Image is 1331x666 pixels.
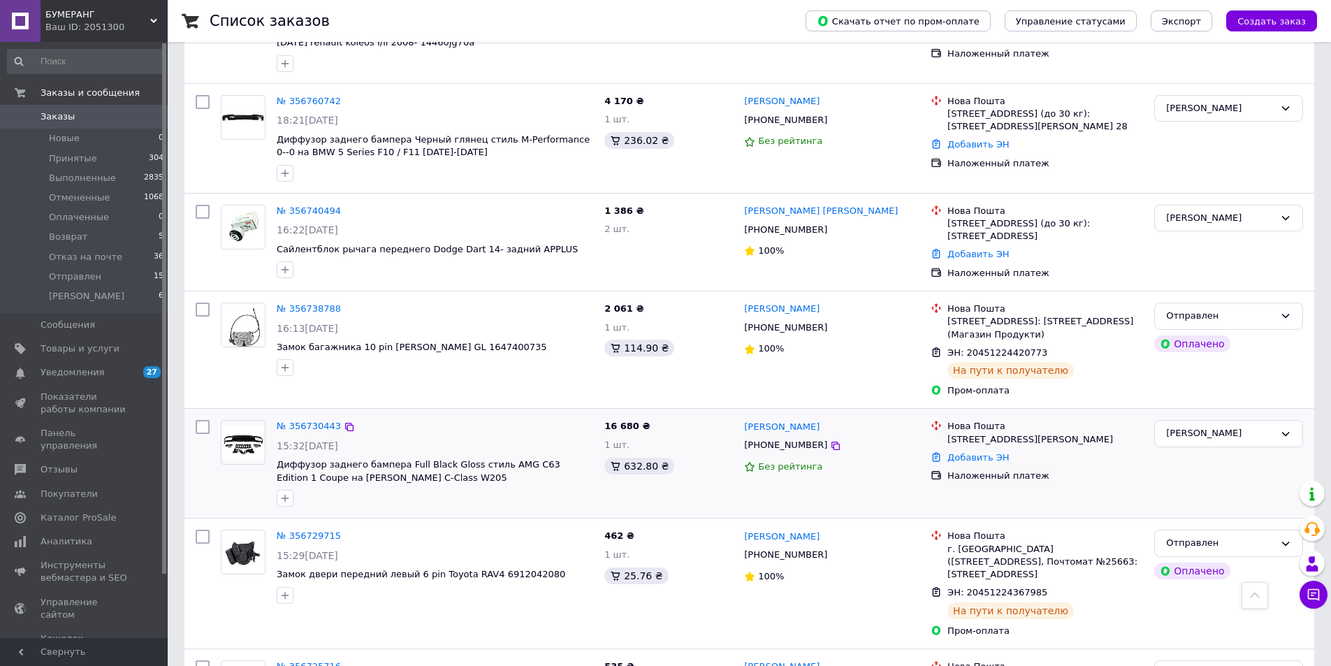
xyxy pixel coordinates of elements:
img: Фото товару [221,101,265,134]
a: [PERSON_NAME] [744,421,820,434]
div: Ваш ID: 2051300 [45,21,168,34]
div: 236.02 ₴ [604,132,674,149]
div: 632.80 ₴ [604,458,674,475]
span: [PHONE_NUMBER] [744,115,827,125]
a: Сайлентблок рычага переднего Dodge Dart 14- задний APPLUS [277,244,578,254]
span: Без рейтинга [758,136,822,146]
div: г. [GEOGRAPHIC_DATA] ([STREET_ADDRESS], Почтомат №25663: [STREET_ADDRESS] [947,543,1143,581]
a: № 356740494 [277,205,341,216]
span: Управление сайтом [41,596,129,621]
span: Инструменты вебмастера и SEO [41,559,129,584]
span: 2835 [144,172,163,184]
span: 2 шт. [604,224,630,234]
span: Выполненные [49,172,116,184]
span: 27 [143,366,161,378]
div: Отправлен [1166,309,1274,324]
span: 6 [159,290,163,303]
span: [PERSON_NAME] [49,290,124,303]
div: Согласован [1166,211,1274,226]
a: Фото товару [221,303,266,347]
span: [PHONE_NUMBER] [744,549,827,560]
div: Согласован [1166,426,1274,441]
span: Отмененные [49,191,110,204]
span: Заказы [41,110,75,123]
div: Наложенный платеж [947,470,1143,482]
a: Диффузор заднего бампера Черный глянец стиль M-Performance 0--0 на BMW 5 Series F10 / F11 [DATE]-... [277,134,590,158]
span: Отзывы [41,463,78,476]
a: [PERSON_NAME] [744,95,820,108]
span: Товары и услуги [41,342,119,355]
span: Создать заказ [1237,16,1306,27]
span: 16:13[DATE] [277,323,338,334]
a: Диффузор заднего бампера Full Black Gloss стиль AMG C63 Edition 1 Coupe на [PERSON_NAME] C-Class ... [277,459,560,483]
div: Наложенный платеж [947,267,1143,280]
span: Экспорт [1162,16,1201,27]
a: Фото товару [221,95,266,140]
div: Пром-оплата [947,625,1143,637]
div: [STREET_ADDRESS] (до 30 кг): [STREET_ADDRESS] [947,217,1143,242]
span: 2 061 ₴ [604,303,643,314]
span: Новые [49,132,80,145]
a: [PERSON_NAME] [PERSON_NAME] [744,205,898,218]
span: Сообщения [41,319,95,331]
span: 304 [149,152,163,165]
a: Фото товару [221,205,266,249]
div: Согласован [1166,101,1274,116]
div: 25.76 ₴ [604,567,668,584]
span: 462 ₴ [604,530,634,541]
span: Возврат [49,231,87,243]
div: [STREET_ADDRESS] (до 30 кг): [STREET_ADDRESS][PERSON_NAME] 28 [947,108,1143,133]
span: [PHONE_NUMBER] [744,224,827,235]
span: Заказы и сообщения [41,87,140,99]
a: № 356730443 [277,421,341,431]
span: Показатели работы компании [41,391,129,416]
span: Принятые [49,152,97,165]
span: Отказ на почте [49,251,122,263]
span: Уведомления [41,366,104,379]
button: Экспорт [1151,10,1212,31]
div: Наложенный платеж [947,48,1143,60]
span: 16:22[DATE] [277,224,338,236]
div: Нова Пошта [947,420,1143,433]
img: Фото товару [221,303,265,347]
span: Отправлен [49,270,101,283]
span: Без рейтинга [758,461,822,472]
span: Кошелек компании [41,632,129,658]
button: Чат с покупателем [1300,581,1328,609]
span: 0 [159,211,163,224]
a: [PERSON_NAME] [744,530,820,544]
span: [PHONE_NUMBER] [744,322,827,333]
div: На пути к получателю [947,362,1074,379]
div: Оплачено [1154,335,1230,352]
span: Оплаченные [49,211,109,224]
div: [STREET_ADDRESS]: [STREET_ADDRESS] (Магазин Продукти) [947,315,1143,340]
button: Управление статусами [1005,10,1137,31]
a: Добавить ЭН [947,249,1009,259]
span: ЭН: 20451224367985 [947,587,1047,598]
img: Фото товару [221,538,265,567]
span: [PHONE_NUMBER] [744,440,827,450]
button: Скачать отчет по пром-оплате [806,10,991,31]
span: 4 170 ₴ [604,96,643,106]
span: Каталог ProSale [41,512,116,524]
span: 15:32[DATE] [277,440,338,451]
div: Нова Пошта [947,205,1143,217]
button: Создать заказ [1226,10,1317,31]
span: БУМЕРАНГ [45,8,150,21]
span: 1 шт. [604,114,630,124]
div: Оплачено [1154,563,1230,579]
span: 100% [758,245,784,256]
span: Покупатели [41,488,98,500]
span: 0 [159,132,163,145]
span: 15:29[DATE] [277,550,338,561]
span: 18:21[DATE] [277,115,338,126]
span: 15 [154,270,163,283]
a: Замок двери передний левый 6 pin Toyota RAV4 6912042080 [277,569,565,579]
a: Добавить ЭН [947,139,1009,150]
span: 5 [159,231,163,243]
span: Аналитика [41,535,92,548]
span: Замок багажника 10 pin [PERSON_NAME] GL 1647400735 [277,342,547,352]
